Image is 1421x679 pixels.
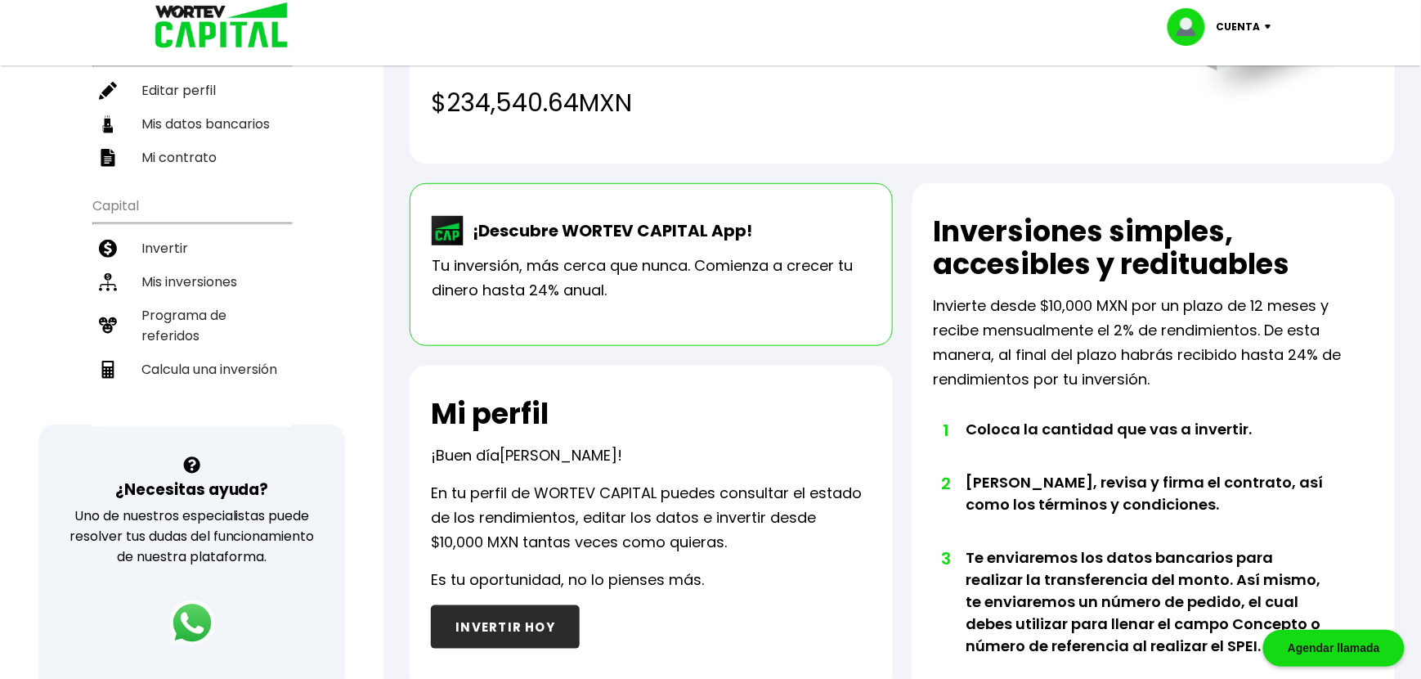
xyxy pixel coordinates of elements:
[99,115,117,133] img: datos-icon.10cf9172.svg
[934,294,1374,392] p: Invierte desde $10,000 MXN por un plazo de 12 meses y recibe mensualmente el 2% de rendimientos. ...
[1263,630,1405,667] div: Agendar llamada
[92,353,291,386] a: Calcula una inversión
[966,471,1330,546] li: [PERSON_NAME], revisa y firma el contrato, así como los términos y condiciones.
[1261,25,1283,29] img: icon-down
[942,546,950,571] span: 3
[99,317,117,335] img: recomiendanos-icon.9b8e9327.svg
[431,443,622,468] p: ¡Buen día !
[966,418,1330,471] li: Coloca la cantidad que vas a invertir.
[432,216,464,245] img: wortev-capital-app-icon
[99,240,117,258] img: invertir-icon.b3b967d7.svg
[942,471,950,496] span: 2
[431,605,580,649] button: INVERTIR HOY
[92,107,291,141] a: Mis datos bancarios
[92,74,291,107] a: Editar perfil
[99,361,117,379] img: calculadora-icon.17d418c4.svg
[92,141,291,174] a: Mi contrato
[99,149,117,167] img: contrato-icon.f2db500c.svg
[169,600,215,646] img: logos_whatsapp-icon.242b2217.svg
[99,273,117,291] img: inversiones-icon.6695dc30.svg
[92,232,291,265] a: Invertir
[1217,15,1261,39] p: Cuenta
[99,82,117,100] img: editar-icon.952d3147.svg
[431,398,549,430] h2: Mi perfil
[60,506,324,567] p: Uno de nuestros especialistas puede resolver tus dudas del funcionamiento de nuestra plataforma.
[92,265,291,299] a: Mis inversiones
[115,478,269,501] h3: ¿Necesitas ayuda?
[431,6,1162,71] h2: Total de rendimientos recibidos en tu mes de consulta
[431,481,871,555] p: En tu perfil de WORTEV CAPITAL puedes consultar el estado de los rendimientos, editar los datos e...
[431,84,1162,121] h4: $234,540.64 MXN
[92,187,291,427] ul: Capital
[1168,8,1217,46] img: profile-image
[464,218,752,243] p: ¡Descubre WORTEV CAPITAL App!
[92,299,291,353] a: Programa de referidos
[500,445,617,465] span: [PERSON_NAME]
[934,215,1374,281] h2: Inversiones simples, accesibles y redituables
[432,254,870,303] p: Tu inversión, más cerca que nunca. Comienza a crecer tu dinero hasta 24% anual.
[431,568,704,592] p: Es tu oportunidad, no lo pienses más.
[942,418,950,443] span: 1
[92,29,291,174] ul: Perfil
